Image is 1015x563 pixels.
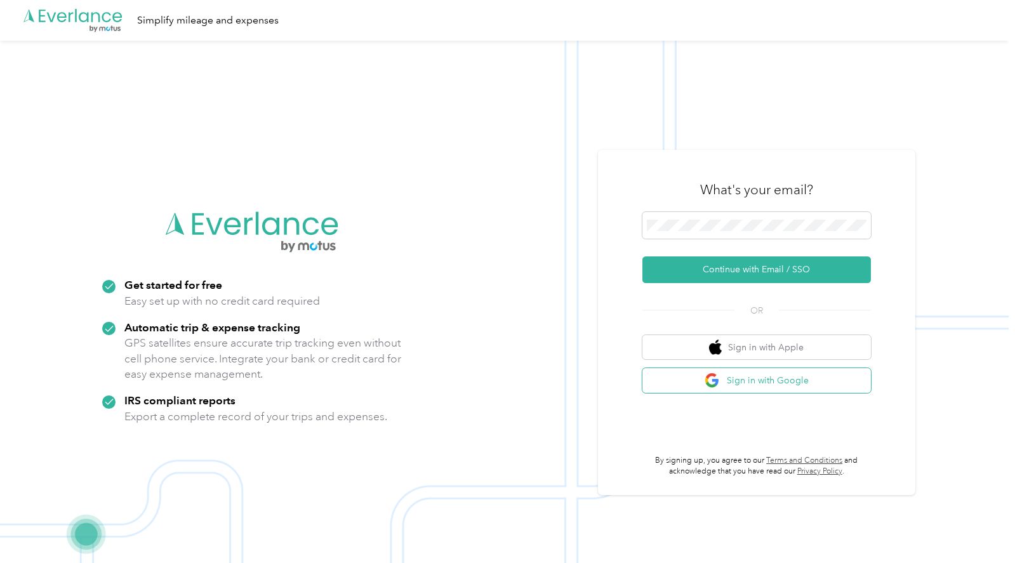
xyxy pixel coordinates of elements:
[124,278,222,291] strong: Get started for free
[705,373,720,388] img: google logo
[766,456,842,465] a: Terms and Conditions
[642,455,871,477] p: By signing up, you agree to our and acknowledge that you have read our .
[797,467,842,476] a: Privacy Policy
[124,321,300,334] strong: Automatic trip & expense tracking
[642,368,871,393] button: google logoSign in with Google
[137,13,279,29] div: Simplify mileage and expenses
[642,335,871,360] button: apple logoSign in with Apple
[734,304,779,317] span: OR
[700,181,813,199] h3: What's your email?
[124,394,236,407] strong: IRS compliant reports
[642,256,871,283] button: Continue with Email / SSO
[124,409,387,425] p: Export a complete record of your trips and expenses.
[124,293,320,309] p: Easy set up with no credit card required
[709,340,722,355] img: apple logo
[124,335,402,382] p: GPS satellites ensure accurate trip tracking even without cell phone service. Integrate your bank...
